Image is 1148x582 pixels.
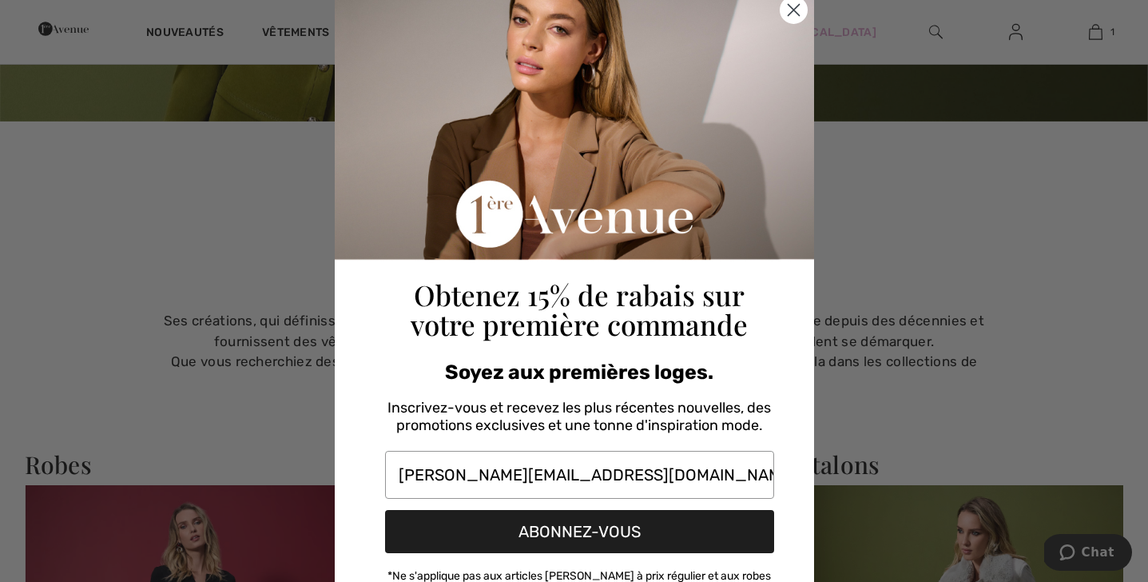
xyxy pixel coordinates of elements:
span: Obtenez 15% de rabais sur votre première commande [411,276,748,343]
button: ABONNEZ-VOUS [385,510,774,553]
input: Votre courriel [385,451,774,499]
span: Soyez aux premières loges. [445,361,713,384]
span: Inscrivez-vous et recevez les plus récentes nouvelles, des promotions exclusives et une tonne d'i... [387,399,771,434]
span: Chat [38,11,70,26]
